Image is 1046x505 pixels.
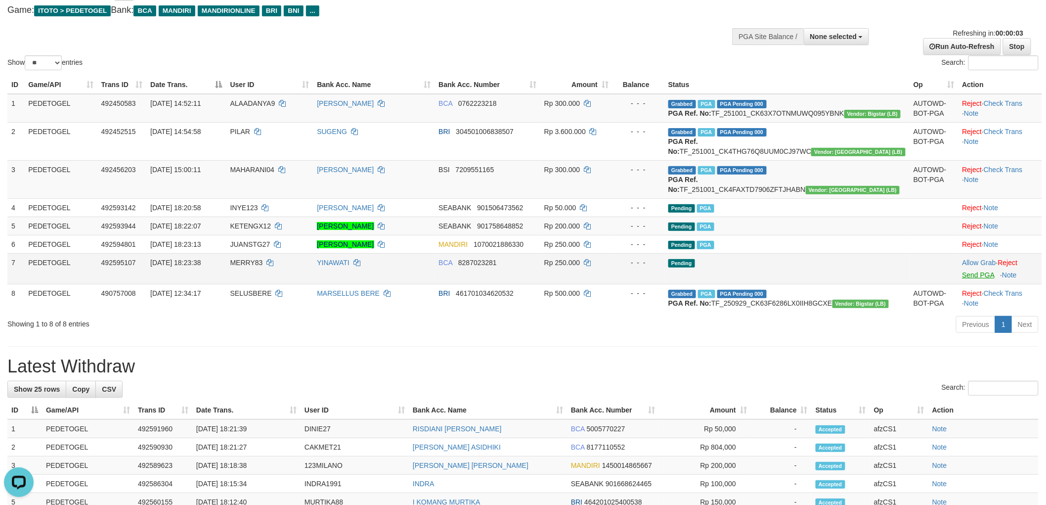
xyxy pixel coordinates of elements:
td: 3 [7,457,42,475]
span: SEABANK [438,222,471,230]
td: 492586304 [134,475,192,493]
td: 492590930 [134,438,192,457]
th: Status: activate to sort column ascending [812,401,870,419]
td: AUTOWD-BOT-PGA [910,94,959,123]
td: - [751,475,812,493]
a: Note [932,461,947,469]
span: Rp 250.000 [544,240,580,248]
a: Reject [962,222,982,230]
a: Note [1002,271,1017,279]
span: PGA Pending [717,166,767,175]
span: 492593944 [101,222,136,230]
th: Op: activate to sort column ascending [910,76,959,94]
span: Rp 50.000 [544,204,576,212]
div: PGA Site Balance / [732,28,803,45]
b: PGA Ref. No: [668,176,698,193]
label: Show entries [7,55,83,70]
td: · · [959,94,1043,123]
td: Rp 100,000 [659,475,751,493]
td: [DATE] 18:15:34 [192,475,301,493]
a: Check Trans [984,128,1023,136]
span: Rp 300.000 [544,99,580,107]
a: Note [932,480,947,488]
td: 3 [7,160,24,198]
span: 492452515 [101,128,136,136]
td: PEDETOGEL [24,217,97,235]
td: · · [959,122,1043,160]
td: AUTOWD-BOT-PGA [910,160,959,198]
a: Note [964,109,979,117]
td: PEDETOGEL [24,94,97,123]
td: Rp 200,000 [659,457,751,475]
span: BSI [438,166,450,174]
span: 492593142 [101,204,136,212]
th: Op: activate to sort column ascending [870,401,928,419]
h1: Latest Withdraw [7,357,1039,376]
div: - - - [616,239,660,249]
a: Note [932,425,947,433]
span: JUANSTG27 [230,240,270,248]
th: Balance [612,76,664,94]
td: 2 [7,122,24,160]
td: 1 [7,419,42,438]
span: Marked by afzCS1 [697,204,714,213]
td: TF_251001_CK4THG76Q8UUM0CJ97WC [664,122,910,160]
span: Show 25 rows [14,385,60,393]
span: [DATE] 18:20:58 [150,204,201,212]
a: [PERSON_NAME] ASIDHIKI [413,443,501,451]
span: Vendor URL: https://dashboard.q2checkout.com/secure [844,110,901,118]
th: Action [928,401,1039,419]
td: PEDETOGEL [42,438,134,457]
span: MAHARANI04 [230,166,274,174]
select: Showentries [25,55,62,70]
div: - - - [616,221,660,231]
span: Marked by afzCS1 [697,223,714,231]
span: 490757008 [101,289,136,297]
td: afzCS1 [870,419,928,438]
th: Game/API: activate to sort column ascending [24,76,97,94]
span: 492450583 [101,99,136,107]
th: Game/API: activate to sort column ascending [42,401,134,419]
td: Rp 50,000 [659,419,751,438]
td: INDRA1991 [301,475,409,493]
span: Accepted [816,425,845,434]
td: PEDETOGEL [24,253,97,284]
td: 492589623 [134,457,192,475]
span: Accepted [816,462,845,470]
td: afzCS1 [870,438,928,457]
a: RISDIANI [PERSON_NAME] [413,425,502,433]
td: · · [959,284,1043,312]
span: Marked by afzCS1 [698,166,715,175]
th: ID [7,76,24,94]
td: 8 [7,284,24,312]
span: Grabbed [668,290,696,298]
span: Copy 901758648852 to clipboard [477,222,523,230]
span: [DATE] 12:34:17 [150,289,201,297]
a: MARSELLUS BERE [317,289,380,297]
td: [DATE] 18:21:39 [192,419,301,438]
span: BCA [571,425,585,433]
span: Pending [668,241,695,249]
span: MANDIRI [159,5,195,16]
span: PGA Pending [717,128,767,137]
a: Note [964,299,979,307]
span: Copy 8177110552 to clipboard [587,443,625,451]
a: Check Trans [984,166,1023,174]
a: Reject [998,259,1018,267]
span: BRI [438,128,450,136]
button: None selected [804,28,870,45]
th: Bank Acc. Number: activate to sort column ascending [435,76,540,94]
span: SEABANK [571,480,604,488]
a: [PERSON_NAME] [PERSON_NAME] [413,461,528,469]
div: - - - [616,127,660,137]
span: Refreshing in: [953,29,1023,37]
label: Search: [942,381,1039,396]
span: SELUSBERE [230,289,272,297]
td: DINIE27 [301,419,409,438]
span: Vendor URL: https://dashboard.q2checkout.com/secure [811,148,906,156]
th: Status [664,76,910,94]
td: afzCS1 [870,475,928,493]
a: Send PGA [962,271,995,279]
th: Balance: activate to sort column ascending [751,401,812,419]
span: BRI [262,5,281,16]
